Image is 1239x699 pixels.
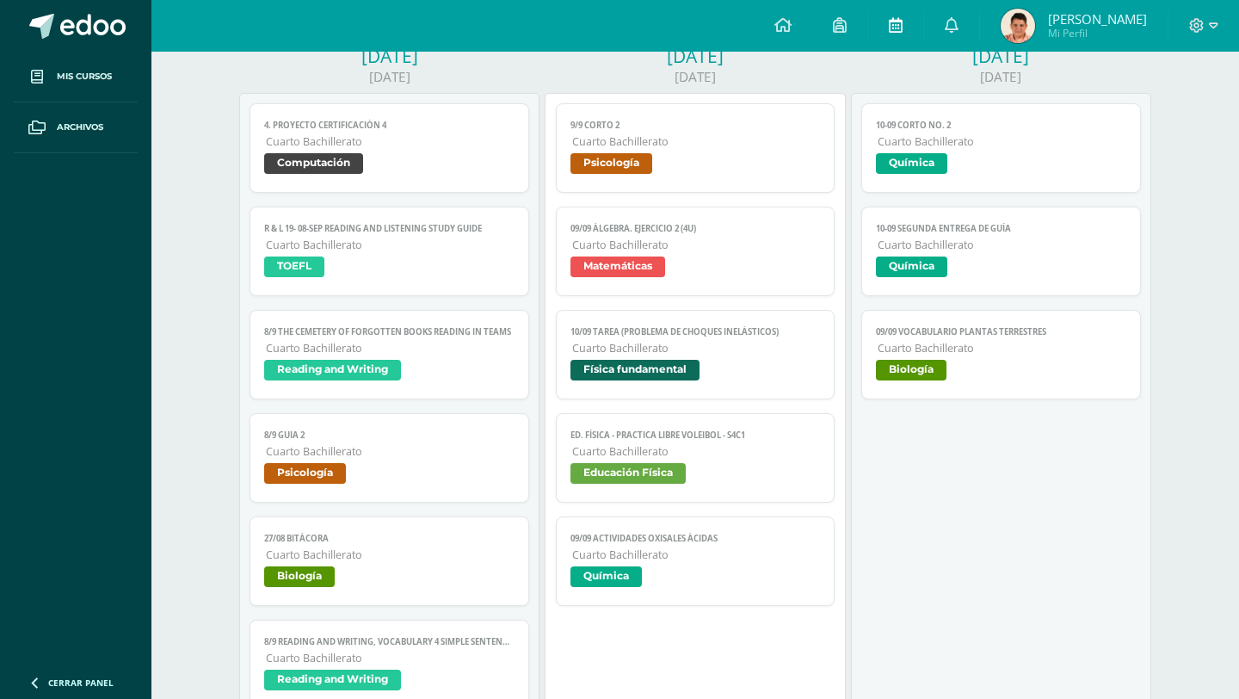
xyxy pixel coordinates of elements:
[1048,26,1147,40] span: Mi Perfil
[1048,10,1147,28] span: [PERSON_NAME]
[264,360,401,380] span: Reading and Writing
[572,547,821,562] span: Cuarto Bachillerato
[570,430,821,441] span: Ed. Física - PRACTICA LIBRE Voleibol - S4C1
[570,257,665,277] span: Matemáticas
[570,153,652,174] span: Psicología
[570,463,686,484] span: Educación Física
[556,207,835,296] a: 09/09 ÁLGEBRA. Ejercicio 2 (4U)Cuarto BachilleratoMatemáticas
[556,517,835,606] a: 09/09 Actividades oxisales ácidasCuarto BachilleratoQuímica
[250,207,529,296] a: R & L 19- 08-sep Reading and Listening Study GuideCuarto BachilleratoTOEFL
[266,238,515,252] span: Cuarto Bachillerato
[250,413,529,503] a: 8/9 Guia 2Cuarto BachilleratoPsicología
[264,257,324,277] span: TOEFL
[57,121,103,134] span: Archivos
[851,44,1151,68] div: [DATE]
[876,360,946,380] span: Biología
[876,223,1126,234] span: 10-09 SEGUNDA ENTREGA DE GUÍA
[878,238,1126,252] span: Cuarto Bachillerato
[14,102,138,153] a: Archivos
[264,223,515,234] span: R & L 19- 08-sep Reading and Listening Study Guide
[570,223,821,234] span: 09/09 ÁLGEBRA. Ejercicio 2 (4U)
[556,413,835,503] a: Ed. Física - PRACTICA LIBRE Voleibol - S4C1Cuarto BachilleratoEducación Física
[876,120,1126,131] span: 10-09 CORTO No. 2
[861,103,1141,193] a: 10-09 CORTO No. 2Cuarto BachilleratoQuímica
[266,547,515,562] span: Cuarto Bachillerato
[572,238,821,252] span: Cuarto Bachillerato
[545,44,845,68] div: [DATE]
[264,566,335,587] span: Biología
[851,68,1151,86] div: [DATE]
[1001,9,1035,43] img: c7f6891603fb5af6efb770ab50e2a5d8.png
[239,44,539,68] div: [DATE]
[266,341,515,356] span: Cuarto Bachillerato
[570,326,821,337] span: 10/09 Tarea (Problema de choques inelásticos)
[264,670,401,690] span: Reading and Writing
[545,68,845,86] div: [DATE]
[14,52,138,102] a: Mis cursos
[239,68,539,86] div: [DATE]
[266,651,515,665] span: Cuarto Bachillerato
[876,326,1126,337] span: 09/09 Vocabulario plantas terrestres
[264,636,515,647] span: 8/9 Reading and Writing, Vocabulary 4 simple sentences
[572,134,821,149] span: Cuarto Bachillerato
[570,566,642,587] span: Química
[264,326,515,337] span: 8/9 The Cemetery of Forgotten books reading in TEAMS
[57,70,112,84] span: Mis cursos
[264,430,515,441] span: 8/9 Guia 2
[878,341,1126,356] span: Cuarto Bachillerato
[250,103,529,193] a: 4. Proyecto Certificación 4Cuarto BachilleratoComputación
[264,533,515,544] span: 27/08 Bitácora
[570,533,821,544] span: 09/09 Actividades oxisales ácidas
[876,153,947,174] span: Química
[878,134,1126,149] span: Cuarto Bachillerato
[861,207,1141,296] a: 10-09 SEGUNDA ENTREGA DE GUÍACuarto BachilleratoQuímica
[250,517,529,606] a: 27/08 BitácoraCuarto BachilleratoBiología
[876,257,947,277] span: Química
[556,310,835,399] a: 10/09 Tarea (Problema de choques inelásticos)Cuarto BachilleratoFísica fundamental
[572,444,821,459] span: Cuarto Bachillerato
[264,463,346,484] span: Psicología
[264,120,515,131] span: 4. Proyecto Certificación 4
[250,310,529,399] a: 8/9 The Cemetery of Forgotten books reading in TEAMSCuarto BachilleratoReading and Writing
[572,341,821,356] span: Cuarto Bachillerato
[264,153,363,174] span: Computación
[570,360,700,380] span: Física fundamental
[556,103,835,193] a: 9/9 Corto 2Cuarto BachilleratoPsicología
[48,677,114,689] span: Cerrar panel
[266,444,515,459] span: Cuarto Bachillerato
[570,120,821,131] span: 9/9 Corto 2
[861,310,1141,399] a: 09/09 Vocabulario plantas terrestresCuarto BachilleratoBiología
[266,134,515,149] span: Cuarto Bachillerato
